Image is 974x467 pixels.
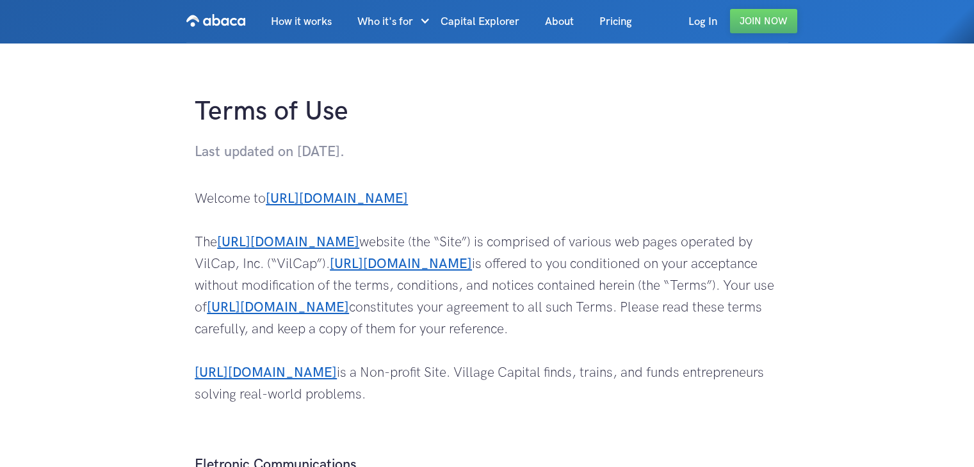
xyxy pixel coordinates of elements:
[266,191,408,207] a: [URL][DOMAIN_NAME]‍
[330,256,472,272] a: [URL][DOMAIN_NAME]
[217,234,359,250] a: [URL][DOMAIN_NAME]
[195,188,779,449] p: Welcome to The website (the “Site”) is comprised of various web pages operated by VilCap, Inc. (“...
[207,299,349,315] a: [URL][DOMAIN_NAME]
[195,95,779,129] h1: Terms of Use
[186,10,245,31] img: Abaca logo
[730,9,797,33] a: Join Now
[195,365,337,381] a: [URL][DOMAIN_NAME]
[195,142,779,162] h4: Last updated on [DATE].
